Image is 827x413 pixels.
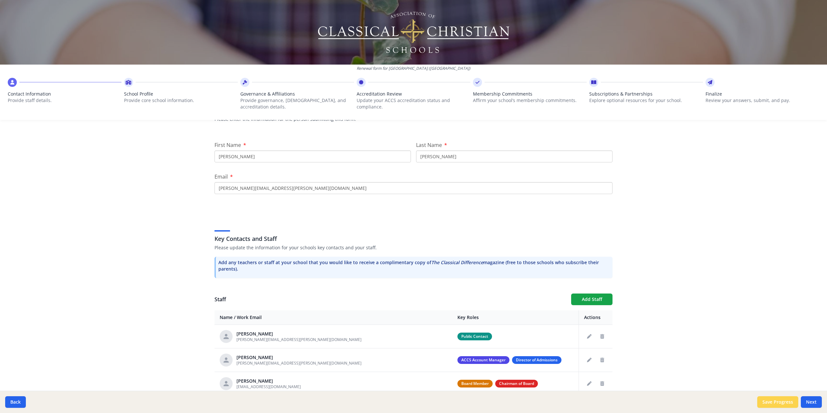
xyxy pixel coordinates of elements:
p: Provide governance, [DEMOGRAPHIC_DATA], and accreditation details. [240,97,354,110]
div: [PERSON_NAME] [236,378,301,384]
th: Actions [579,310,613,325]
button: Edit staff [584,378,594,389]
button: Delete staff [597,331,607,342]
button: Delete staff [597,355,607,365]
span: Contact Information [8,91,121,97]
button: Edit staff [584,331,594,342]
span: Governance & Affiliations [240,91,354,97]
p: Provide staff details. [8,97,121,104]
span: Director of Admissions [512,356,561,364]
span: Subscriptions & Partnerships [589,91,703,97]
span: Membership Commitments [473,91,587,97]
button: Next [801,396,822,408]
span: Public Contact [457,333,492,340]
h1: Staff [215,295,566,303]
span: ACCS Account Manager [457,356,509,364]
span: [PERSON_NAME][EMAIL_ADDRESS][PERSON_NAME][DOMAIN_NAME] [236,360,361,366]
span: First Name [215,141,241,149]
p: Update your ACCS accreditation status and compliance. [357,97,470,110]
button: Save Progress [757,396,798,408]
button: Add Staff [571,294,612,305]
span: Chairman of Board [495,380,538,387]
button: Edit staff [584,355,594,365]
span: Board Member [457,380,493,387]
span: Email [215,173,228,180]
p: Explore optional resources for your school. [589,97,703,104]
span: Last Name [416,141,442,149]
h3: Key Contacts and Staff [215,234,612,243]
span: Finalize [706,91,819,97]
th: Name / Work Email [215,310,452,325]
span: [EMAIL_ADDRESS][DOMAIN_NAME] [236,384,301,389]
div: [PERSON_NAME] [236,331,361,337]
p: Please update the information for your schools key contacts and your staff. [215,244,612,251]
th: Key Roles [452,310,579,325]
span: Accreditation Review [357,91,470,97]
p: Affirm your school’s membership commitments. [473,97,587,104]
button: Back [5,396,26,408]
span: School Profile [124,91,238,97]
i: The Classical Difference [431,259,483,265]
p: Provide core school information. [124,97,238,104]
button: Delete staff [597,378,607,389]
p: Add any teachers or staff at your school that you would like to receive a complimentary copy of m... [218,259,610,272]
div: [PERSON_NAME] [236,354,361,361]
p: Review your answers, submit, and pay. [706,97,819,104]
img: Logo [317,10,510,55]
span: [PERSON_NAME][EMAIL_ADDRESS][PERSON_NAME][DOMAIN_NAME] [236,337,361,342]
